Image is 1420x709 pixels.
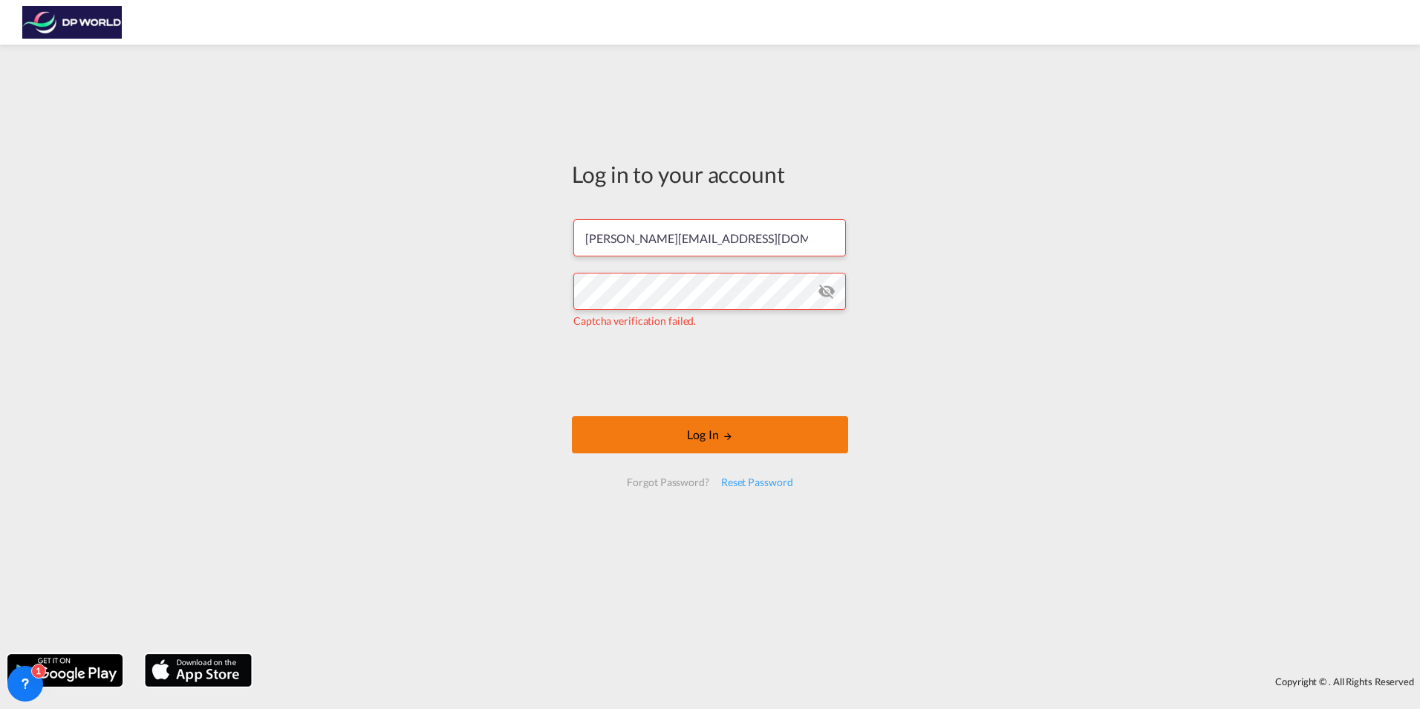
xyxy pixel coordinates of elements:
button: LOGIN [572,416,848,453]
div: Reset Password [715,469,799,496]
img: apple.png [143,653,253,688]
div: Log in to your account [572,158,848,190]
div: Forgot Password? [621,469,714,496]
img: google.png [6,653,124,688]
md-icon: icon-eye-off [818,282,836,300]
span: Captcha verification failed. [573,314,696,327]
div: Copyright © . All Rights Reserved [259,669,1420,694]
iframe: reCAPTCHA [597,343,823,401]
input: Enter email/phone number [573,219,846,256]
img: c08ca190194411f088ed0f3ba295208c.png [22,6,123,39]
